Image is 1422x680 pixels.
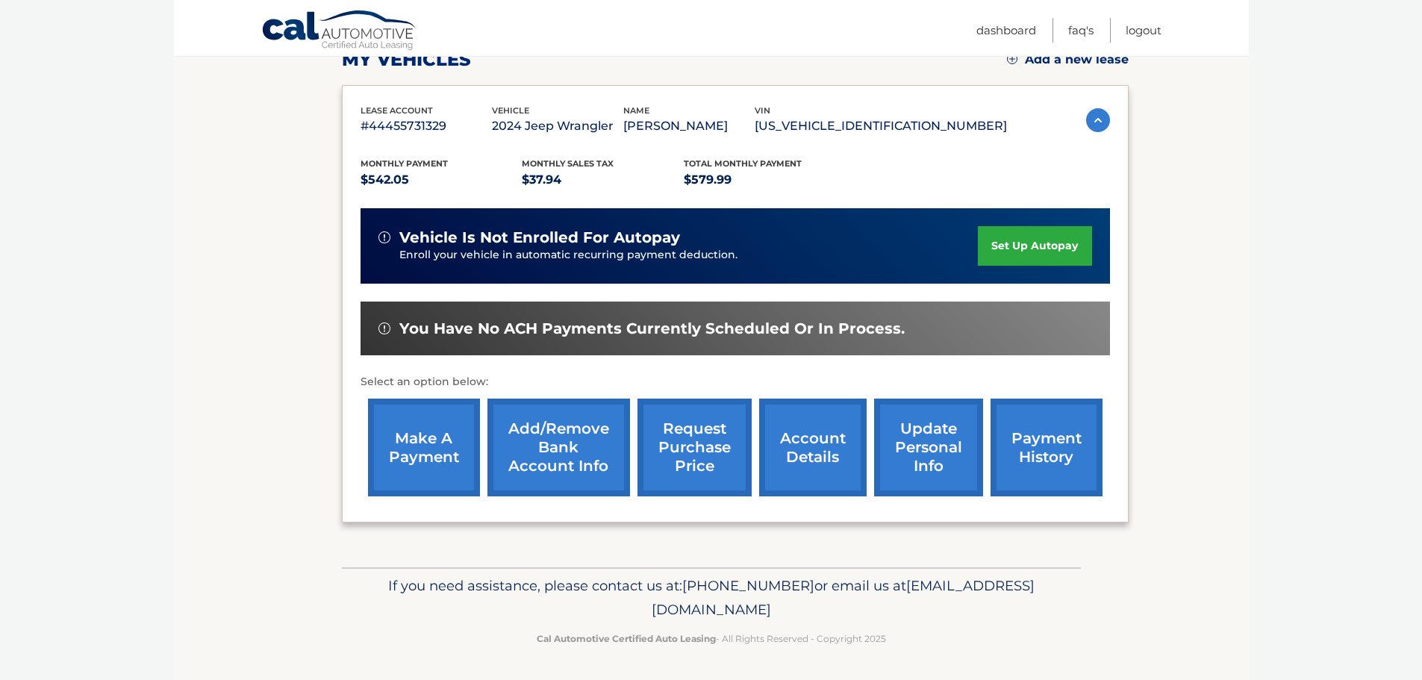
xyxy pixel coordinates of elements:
[361,158,448,169] span: Monthly Payment
[682,577,814,594] span: [PHONE_NUMBER]
[522,169,684,190] p: $37.94
[1068,18,1094,43] a: FAQ's
[623,116,755,137] p: [PERSON_NAME]
[637,399,752,496] a: request purchase price
[537,633,716,644] strong: Cal Automotive Certified Auto Leasing
[378,322,390,334] img: alert-white.svg
[487,399,630,496] a: Add/Remove bank account info
[976,18,1036,43] a: Dashboard
[684,158,802,169] span: Total Monthly Payment
[623,105,649,116] span: name
[978,226,1091,266] a: set up autopay
[261,10,418,53] a: Cal Automotive
[361,373,1110,391] p: Select an option below:
[492,116,623,137] p: 2024 Jeep Wrangler
[652,577,1035,618] span: [EMAIL_ADDRESS][DOMAIN_NAME]
[759,399,867,496] a: account details
[755,105,770,116] span: vin
[352,574,1071,622] p: If you need assistance, please contact us at: or email us at
[368,399,480,496] a: make a payment
[1007,52,1129,67] a: Add a new lease
[378,231,390,243] img: alert-white.svg
[684,169,846,190] p: $579.99
[492,105,529,116] span: vehicle
[1007,54,1017,64] img: add.svg
[352,631,1071,646] p: - All Rights Reserved - Copyright 2025
[991,399,1103,496] a: payment history
[1126,18,1161,43] a: Logout
[361,105,433,116] span: lease account
[342,49,471,71] h2: my vehicles
[399,247,979,263] p: Enroll your vehicle in automatic recurring payment deduction.
[755,116,1007,137] p: [US_VEHICLE_IDENTIFICATION_NUMBER]
[1086,108,1110,132] img: accordion-active.svg
[361,169,523,190] p: $542.05
[399,319,905,338] span: You have no ACH payments currently scheduled or in process.
[522,158,614,169] span: Monthly sales Tax
[361,116,492,137] p: #44455731329
[874,399,983,496] a: update personal info
[399,228,680,247] span: vehicle is not enrolled for autopay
